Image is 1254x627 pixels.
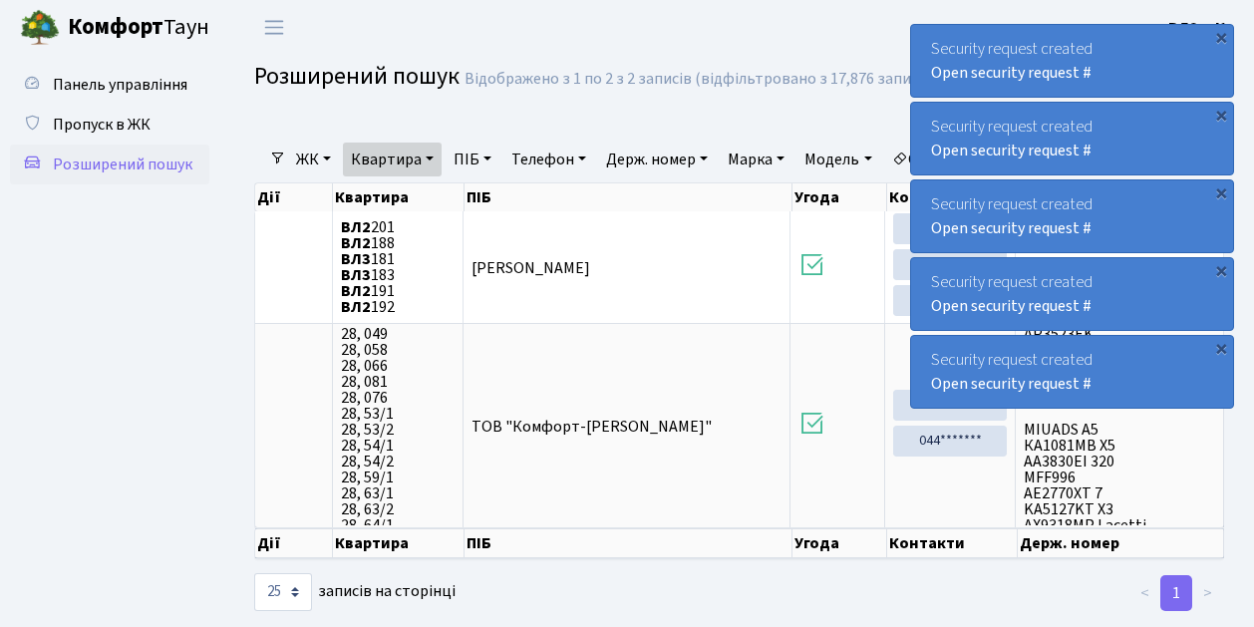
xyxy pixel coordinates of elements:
[465,528,792,558] th: ПІБ
[446,143,499,176] a: ПІБ
[10,105,209,145] a: Пропуск в ЖК
[931,217,1092,239] a: Open security request #
[1168,17,1230,39] b: ВЛ2 -. К.
[931,295,1092,317] a: Open security request #
[20,8,60,48] img: logo.png
[887,183,1018,211] th: Контакти
[254,59,460,94] span: Розширений пошук
[249,11,299,44] button: Переключити навігацію
[1211,338,1231,358] div: ×
[931,140,1092,161] a: Open security request #
[471,257,590,279] span: [PERSON_NAME]
[254,573,456,611] label: записів на сторінці
[911,103,1233,174] div: Security request created
[254,573,312,611] select: записів на сторінці
[341,280,371,302] b: ВЛ2
[911,25,1233,97] div: Security request created
[53,154,192,175] span: Розширений пошук
[792,528,887,558] th: Угода
[10,65,209,105] a: Панель управління
[911,336,1233,408] div: Security request created
[341,232,371,254] b: ВЛ2
[68,11,163,43] b: Комфорт
[341,216,371,238] b: ВЛ2
[1211,27,1231,47] div: ×
[503,143,594,176] a: Телефон
[1211,182,1231,202] div: ×
[68,11,209,45] span: Таун
[1211,105,1231,125] div: ×
[53,114,151,136] span: Пропуск в ЖК
[796,143,879,176] a: Модель
[10,145,209,184] a: Розширений пошук
[333,183,465,211] th: Квартира
[931,373,1092,395] a: Open security request #
[792,183,888,211] th: Угода
[341,248,371,270] b: ВЛ3
[1024,326,1215,525] span: AP3523EK АН 0400 ОС АА8787АР MIUADS A5 КА1081МВ X5 АА3830ЕІ 320 MFF996 AE2770XT 7 KA5127KT X3 AX9...
[911,258,1233,330] div: Security request created
[255,528,333,558] th: Дії
[53,74,187,96] span: Панель управління
[931,62,1092,84] a: Open security request #
[465,183,792,211] th: ПІБ
[887,528,1018,558] th: Контакти
[333,528,465,558] th: Квартира
[288,143,339,176] a: ЖК
[1168,16,1230,40] a: ВЛ2 -. К.
[341,264,371,286] b: ВЛ3
[911,180,1233,252] div: Security request created
[465,70,939,89] div: Відображено з 1 по 2 з 2 записів (відфільтровано з 17,876 записів).
[255,183,333,211] th: Дії
[1160,575,1192,611] a: 1
[343,143,442,176] a: Квартира
[598,143,716,176] a: Держ. номер
[471,416,712,438] span: ТОВ "Комфорт-[PERSON_NAME]"
[341,219,456,315] span: 201 188 181 183 191 192
[341,296,371,318] b: ВЛ2
[1211,260,1231,280] div: ×
[884,143,1049,176] a: Очистити фільтри
[1018,528,1224,558] th: Держ. номер
[341,326,456,525] span: 28, 049 28, 058 28, 066 28, 081 28, 076 28, 53/1 28, 53/2 28, 54/1 28, 54/2 28, 59/1 28, 63/1 28,...
[720,143,792,176] a: Марка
